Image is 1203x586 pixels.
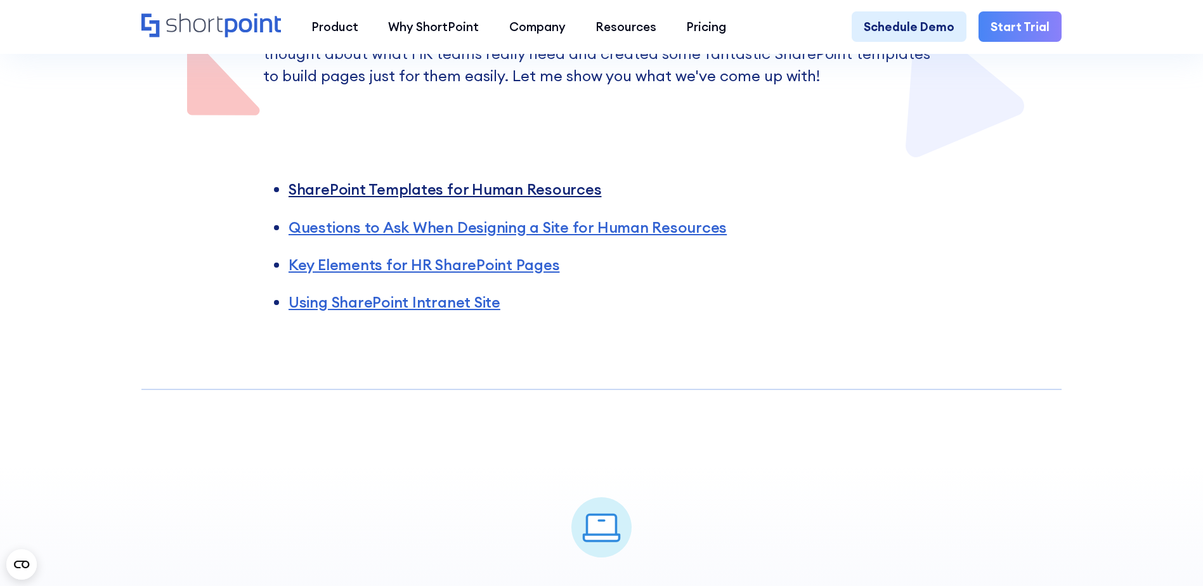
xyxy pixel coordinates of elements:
[580,11,671,41] a: Resources
[1140,525,1203,586] iframe: Chat Widget
[509,18,566,36] div: Company
[388,18,479,36] div: Why ShortPoint
[289,179,602,199] a: SharePoint Templates for Human Resources
[141,13,282,39] a: Home
[374,11,494,41] a: Why ShortPoint
[672,11,741,41] a: Pricing
[6,549,37,580] button: Open CMP widget
[595,18,656,36] div: Resources
[494,11,580,41] a: Company
[311,18,358,36] div: Product
[296,11,373,41] a: Product
[979,11,1062,41] a: Start Trial
[289,218,727,237] a: Questions to Ask When Designing a Site for Human Resources
[686,18,726,36] div: Pricing
[289,292,500,311] a: Using SharePoint Intranet Site
[289,255,559,274] a: Key Elements for HR SharePoint Pages
[852,11,966,41] a: Schedule Demo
